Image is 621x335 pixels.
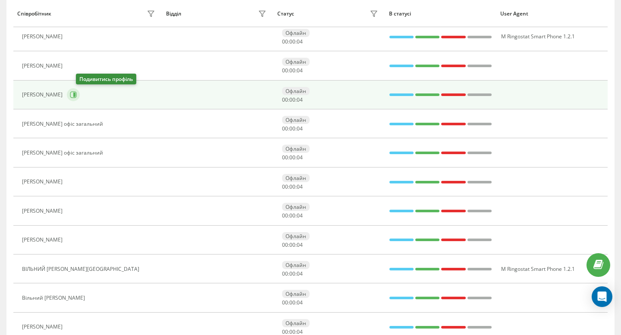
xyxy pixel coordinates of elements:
[289,96,295,103] span: 00
[282,184,303,190] div: : :
[22,121,105,127] div: [PERSON_NAME] офіс загальний
[282,241,288,248] span: 00
[289,241,295,248] span: 00
[501,265,575,273] span: M Ringostat Smart Phone 1.2.1
[282,67,288,74] span: 00
[297,38,303,45] span: 04
[282,183,288,190] span: 00
[297,154,303,161] span: 04
[501,33,575,40] span: M Ringostat Smart Phone 1.2.1
[282,174,310,182] div: Офлайн
[289,125,295,132] span: 00
[297,270,303,277] span: 04
[22,237,65,243] div: [PERSON_NAME]
[297,241,303,248] span: 04
[282,29,310,37] div: Офлайн
[282,290,310,298] div: Офлайн
[289,299,295,306] span: 00
[297,299,303,306] span: 04
[282,58,310,66] div: Офлайн
[282,96,288,103] span: 00
[22,324,65,330] div: [PERSON_NAME]
[22,295,87,301] div: Вільний [PERSON_NAME]
[289,183,295,190] span: 00
[282,270,288,277] span: 00
[282,213,303,219] div: : :
[282,38,288,45] span: 00
[282,154,288,161] span: 00
[282,68,303,74] div: : :
[282,155,303,161] div: : :
[282,242,303,248] div: : :
[22,266,141,272] div: ВІЛЬНИЙ [PERSON_NAME][GEOGRAPHIC_DATA]
[282,97,303,103] div: : :
[76,74,136,84] div: Подивитись профіль
[282,39,303,45] div: : :
[22,63,65,69] div: [PERSON_NAME]
[282,299,288,306] span: 00
[22,208,65,214] div: [PERSON_NAME]
[282,319,310,327] div: Офлайн
[282,125,288,132] span: 00
[166,11,181,17] div: Відділ
[282,203,310,211] div: Офлайн
[282,271,303,277] div: : :
[297,96,303,103] span: 04
[282,145,310,153] div: Офлайн
[277,11,294,17] div: Статус
[500,11,604,17] div: User Agent
[22,34,65,40] div: [PERSON_NAME]
[289,67,295,74] span: 00
[592,286,612,307] div: Open Intercom Messenger
[22,179,65,185] div: [PERSON_NAME]
[282,116,310,124] div: Офлайн
[282,87,310,95] div: Офлайн
[282,300,303,306] div: : :
[17,11,51,17] div: Співробітник
[297,212,303,219] span: 04
[282,126,303,132] div: : :
[289,212,295,219] span: 00
[282,232,310,240] div: Офлайн
[282,212,288,219] span: 00
[289,38,295,45] span: 00
[22,150,105,156] div: [PERSON_NAME] офіс загальний
[282,261,310,269] div: Офлайн
[282,329,303,335] div: : :
[389,11,492,17] div: В статусі
[22,92,65,98] div: [PERSON_NAME]
[289,270,295,277] span: 00
[297,67,303,74] span: 04
[297,125,303,132] span: 04
[297,183,303,190] span: 04
[289,154,295,161] span: 00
